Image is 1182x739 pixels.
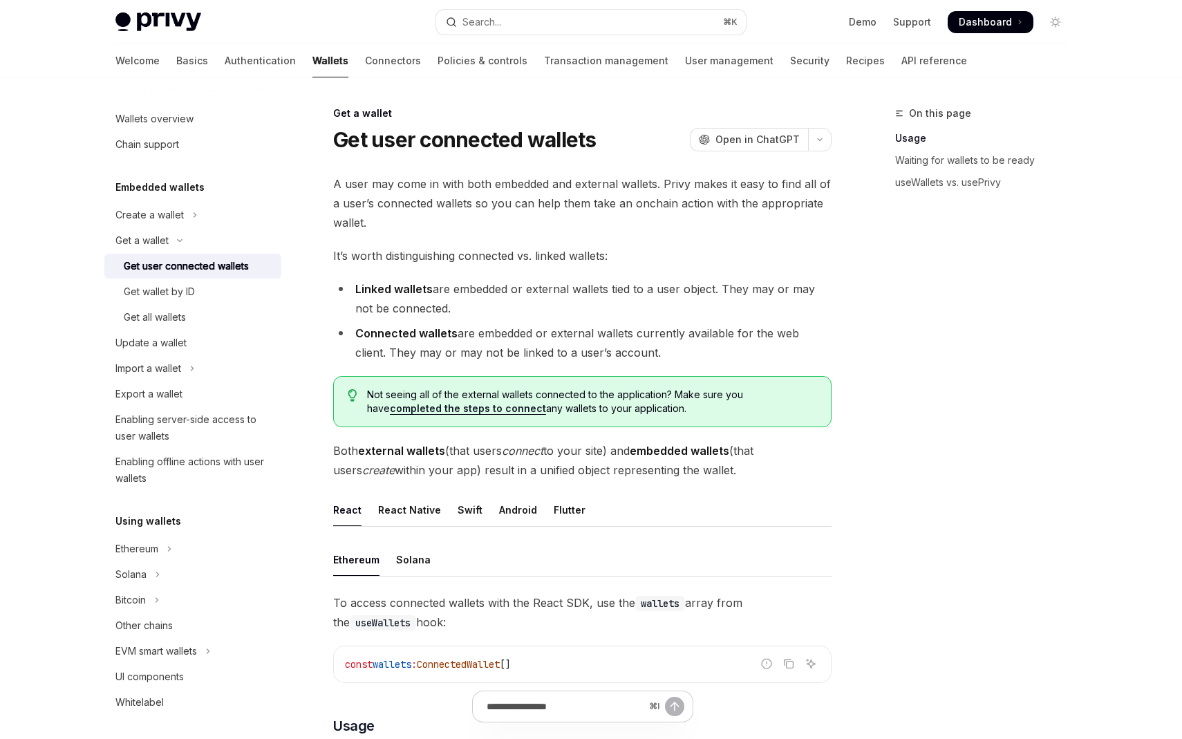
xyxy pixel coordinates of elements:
[115,411,273,445] div: Enabling server-side access to user wallets
[115,617,173,634] div: Other chains
[115,566,147,583] div: Solana
[378,494,441,526] div: React Native
[115,179,205,196] h5: Embedded wallets
[333,106,832,120] div: Get a wallet
[895,171,1078,194] a: useWallets vs. usePrivy
[124,283,195,300] div: Get wallet by ID
[690,128,808,151] button: Open in ChatGPT
[758,655,776,673] button: Report incorrect code
[417,658,500,671] span: ConnectedWallet
[396,543,431,576] div: Solana
[124,258,249,274] div: Get user connected wallets
[901,44,967,77] a: API reference
[715,133,800,147] span: Open in ChatGPT
[438,44,527,77] a: Policies & controls
[333,246,832,265] span: It’s worth distinguishing connected vs. linked wallets:
[630,444,729,458] strong: embedded wallets
[411,658,417,671] span: :
[948,11,1033,33] a: Dashboard
[487,691,644,722] input: Ask a question...
[104,407,281,449] a: Enabling server-side access to user wallets
[115,694,164,711] div: Whitelabel
[333,441,832,480] span: Both (that users to your site) and (that users within your app) result in a unified object repres...
[893,15,931,29] a: Support
[115,592,146,608] div: Bitcoin
[104,449,281,491] a: Enabling offline actions with user wallets
[115,232,169,249] div: Get a wallet
[104,254,281,279] a: Get user connected wallets
[104,536,281,561] button: Toggle Ethereum section
[115,386,182,402] div: Export a wallet
[115,643,197,660] div: EVM smart wallets
[104,690,281,715] a: Whitelabel
[685,44,773,77] a: User management
[104,382,281,406] a: Export a wallet
[104,279,281,304] a: Get wallet by ID
[367,388,817,415] span: Not seeing all of the external wallets connected to the application? Make sure you have any walle...
[846,44,885,77] a: Recipes
[355,326,458,340] strong: Connected wallets
[115,360,181,377] div: Import a wallet
[500,658,511,671] span: []
[176,44,208,77] a: Basics
[104,132,281,157] a: Chain support
[355,282,433,296] strong: Linked wallets
[104,305,281,330] a: Get all wallets
[115,136,179,153] div: Chain support
[115,12,201,32] img: light logo
[104,639,281,664] button: Toggle EVM smart wallets section
[358,444,445,458] strong: external wallets
[104,356,281,381] button: Toggle Import a wallet section
[312,44,348,77] a: Wallets
[1044,11,1067,33] button: Toggle dark mode
[115,111,194,127] div: Wallets overview
[895,149,1078,171] a: Waiting for wallets to be ready
[544,44,668,77] a: Transaction management
[959,15,1012,29] span: Dashboard
[115,453,273,487] div: Enabling offline actions with user wallets
[104,664,281,689] a: UI components
[104,203,281,227] button: Toggle Create a wallet section
[115,44,160,77] a: Welcome
[115,335,187,351] div: Update a wallet
[104,228,281,253] button: Toggle Get a wallet section
[333,279,832,318] li: are embedded or external wallets tied to a user object. They may or may not be connected.
[124,309,186,326] div: Get all wallets
[345,658,373,671] span: const
[348,389,357,402] svg: Tip
[790,44,829,77] a: Security
[115,541,158,557] div: Ethereum
[115,668,184,685] div: UI components
[333,127,597,152] h1: Get user connected wallets
[104,330,281,355] a: Update a wallet
[104,588,281,612] button: Toggle Bitcoin section
[780,655,798,673] button: Copy the contents from the code block
[104,106,281,131] a: Wallets overview
[499,494,537,526] div: Android
[115,513,181,530] h5: Using wallets
[723,17,738,28] span: ⌘ K
[635,596,685,611] code: wallets
[333,543,379,576] div: Ethereum
[665,697,684,716] button: Send message
[115,207,184,223] div: Create a wallet
[104,562,281,587] button: Toggle Solana section
[909,105,971,122] span: On this page
[849,15,876,29] a: Demo
[333,174,832,232] span: A user may come in with both embedded and external wallets. Privy makes it easy to find all of a ...
[502,444,543,458] em: connect
[333,324,832,362] li: are embedded or external wallets currently available for the web client. They may or may not be l...
[225,44,296,77] a: Authentication
[333,593,832,632] span: To access connected wallets with the React SDK, use the array from the hook:
[365,44,421,77] a: Connectors
[333,494,362,526] div: React
[895,127,1078,149] a: Usage
[554,494,585,526] div: Flutter
[462,14,501,30] div: Search...
[362,463,395,477] em: create
[390,402,546,415] a: completed the steps to connect
[802,655,820,673] button: Ask AI
[104,613,281,638] a: Other chains
[436,10,746,35] button: Open search
[373,658,411,671] span: wallets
